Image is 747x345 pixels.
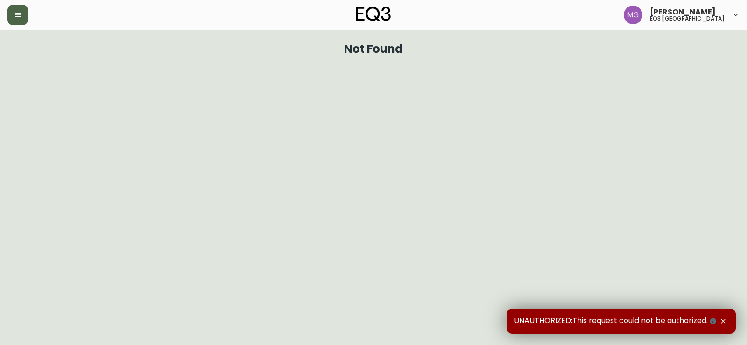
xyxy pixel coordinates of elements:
h1: Not Found [344,45,403,53]
img: de8837be2a95cd31bb7c9ae23fe16153 [624,6,642,24]
span: [PERSON_NAME] [650,8,716,16]
img: logo [356,7,391,21]
span: UNAUTHORIZED:This request could not be authorized. [514,316,718,326]
h5: eq3 [GEOGRAPHIC_DATA] [650,16,725,21]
